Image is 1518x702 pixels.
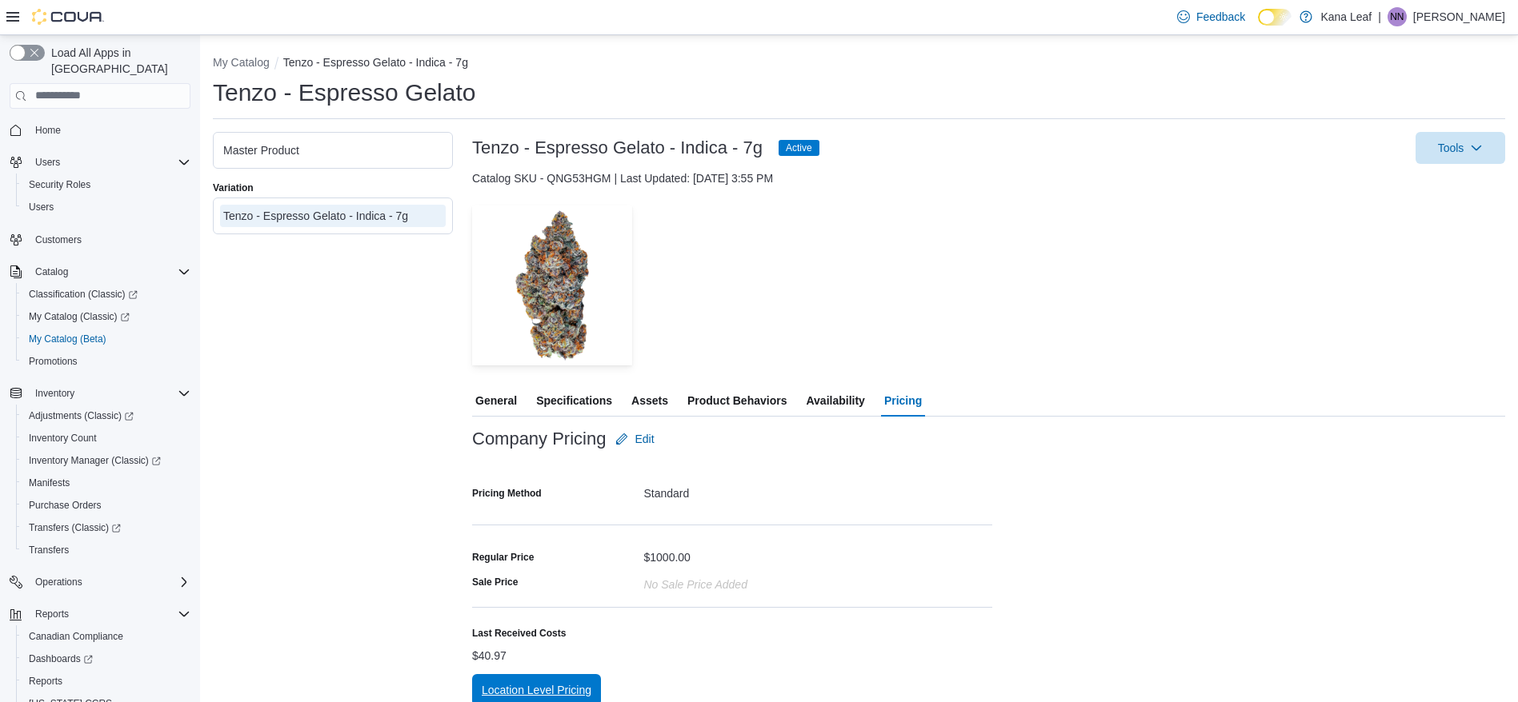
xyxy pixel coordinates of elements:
[22,175,190,194] span: Security Roles
[29,153,190,172] span: Users
[472,487,542,500] label: Pricing Method
[29,333,106,345] span: My Catalog (Beta)
[1438,140,1464,156] span: Tools
[3,261,197,283] button: Catalog
[29,201,54,213] span: Users
[1413,7,1505,26] p: [PERSON_NAME]
[22,175,97,194] a: Security Roles
[16,449,197,472] a: Inventory Manager (Classic)
[3,151,197,174] button: Users
[29,384,81,403] button: Inventory
[16,305,197,328] a: My Catalog (Classic)
[29,454,161,467] span: Inventory Manager (Classic)
[29,121,67,140] a: Home
[22,473,76,493] a: Manifests
[806,385,864,417] span: Availability
[16,350,197,373] button: Promotions
[472,643,687,662] div: $40.97
[644,481,993,500] div: Standard
[472,205,632,365] img: Image for Tenzo - Espresso Gelato - Indica - 7g
[16,405,197,427] a: Adjustments (Classic)
[1390,7,1404,26] span: NN
[22,672,190,691] span: Reports
[472,627,566,640] label: Last Received Costs
[16,517,197,539] a: Transfers (Classic)
[1320,7,1372,26] p: Kana Leaf
[35,124,61,137] span: Home
[35,387,74,400] span: Inventory
[1388,7,1407,26] div: Noreen Nichol
[472,170,1505,186] div: Catalog SKU - QNG53HGM | Last Updated: [DATE] 3:55 PM
[213,181,254,194] label: Variation
[22,627,130,646] a: Canadian Compliance
[22,197,60,217] a: Users
[35,576,82,588] span: Operations
[29,288,138,301] span: Classification (Classic)
[29,652,93,665] span: Dashboards
[884,385,922,417] span: Pricing
[16,472,197,494] button: Manifests
[786,141,812,155] span: Active
[29,572,190,592] span: Operations
[35,608,69,620] span: Reports
[29,572,89,592] button: Operations
[22,540,75,560] a: Transfers
[29,120,190,140] span: Home
[29,499,102,512] span: Purchase Orders
[3,382,197,405] button: Inventory
[22,496,190,515] span: Purchase Orders
[16,670,197,692] button: Reports
[29,153,66,172] button: Users
[29,409,134,422] span: Adjustments (Classic)
[16,283,197,305] a: Classification (Classic)
[536,385,612,417] span: Specifications
[631,385,668,417] span: Assets
[1196,9,1245,25] span: Feedback
[213,54,1505,74] nav: An example of EuiBreadcrumbs
[213,56,270,69] button: My Catalog
[475,385,517,417] span: General
[472,138,763,158] h3: Tenzo - Espresso Gelato - Indica - 7g
[635,431,654,447] span: Edit
[29,262,74,281] button: Catalog
[22,285,190,304] span: Classification (Classic)
[22,307,136,326] a: My Catalog (Classic)
[3,571,197,593] button: Operations
[22,627,190,646] span: Canadian Compliance
[45,45,190,77] span: Load All Apps in [GEOGRAPHIC_DATA]
[22,329,113,349] a: My Catalog (Beta)
[16,494,197,517] button: Purchase Orders
[35,265,68,278] span: Catalog
[35,156,60,169] span: Users
[22,352,190,371] span: Promotions
[22,496,108,515] a: Purchase Orders
[22,352,84,371] a: Promotions
[223,142,443,158] div: Master Product
[16,539,197,561] button: Transfers
[779,140,819,156] span: Active
[29,604,75,624] button: Reports
[644,572,747,591] div: No Sale Price added
[1378,7,1381,26] p: |
[22,329,190,349] span: My Catalog (Beta)
[213,77,476,109] h1: Tenzo - Espresso Gelato
[22,429,103,448] a: Inventory Count
[22,307,190,326] span: My Catalog (Classic)
[609,423,660,455] button: Edit
[29,630,123,643] span: Canadian Compliance
[22,518,190,537] span: Transfers (Classic)
[29,432,97,445] span: Inventory Count
[29,262,190,281] span: Catalog
[3,603,197,625] button: Reports
[16,648,197,670] a: Dashboards
[29,178,90,191] span: Security Roles
[283,56,468,69] button: Tenzo - Espresso Gelato - Indica - 7g
[22,451,167,470] a: Inventory Manager (Classic)
[22,406,140,425] a: Adjustments (Classic)
[472,551,534,564] div: Regular Price
[29,229,190,249] span: Customers
[22,451,190,470] span: Inventory Manager (Classic)
[16,196,197,218] button: Users
[482,682,591,698] span: Location Level Pricing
